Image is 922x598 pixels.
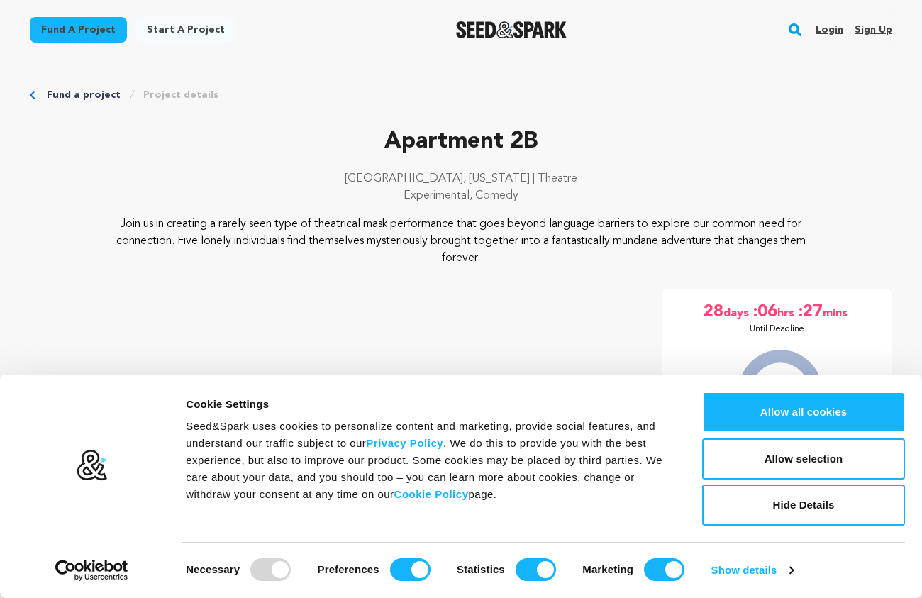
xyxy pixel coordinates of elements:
a: Sign up [855,18,892,41]
p: Until Deadline [750,323,804,335]
a: Privacy Policy [366,437,443,449]
strong: Necessary [186,563,240,575]
img: logo [76,449,108,482]
strong: Statistics [457,563,505,575]
div: Seed&Spark uses cookies to personalize content and marketing, provide social features, and unders... [186,418,670,503]
a: Cookie Policy [394,488,469,500]
span: 28 [704,301,723,323]
p: [GEOGRAPHIC_DATA], [US_STATE] | Theatre [30,170,892,187]
a: Seed&Spark Homepage [456,21,567,38]
strong: Marketing [582,563,633,575]
img: Seed&Spark Logo Dark Mode [456,21,567,38]
a: Fund a project [47,88,121,102]
a: Project details [143,88,218,102]
strong: Preferences [318,563,379,575]
a: Usercentrics Cookiebot - opens in a new window [30,560,154,581]
p: Experimental, Comedy [30,187,892,204]
p: Join us in creating a rarely seen type of theatrical mask performance that goes beyond language b... [116,216,806,267]
span: days [723,301,752,323]
a: Start a project [135,17,236,43]
button: Allow all cookies [702,392,905,433]
a: Fund a project [30,17,127,43]
a: Show details [711,560,794,581]
button: Allow selection [702,438,905,480]
span: mins [823,301,850,323]
span: :27 [797,301,823,323]
span: hrs [777,301,797,323]
div: Cookie Settings [186,396,670,413]
span: :06 [752,301,777,323]
p: Apartment 2B [30,125,892,159]
div: Breadcrumb [30,88,892,102]
button: Hide Details [702,485,905,526]
a: Login [816,18,843,41]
